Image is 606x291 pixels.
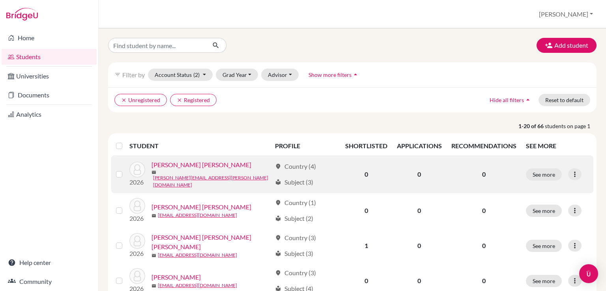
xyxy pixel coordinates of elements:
[151,160,251,170] a: [PERSON_NAME] [PERSON_NAME]
[451,276,516,285] p: 0
[2,30,97,46] a: Home
[451,206,516,215] p: 0
[537,38,597,53] button: Add student
[275,249,313,258] div: Subject (3)
[524,96,532,104] i: arrow_drop_up
[2,274,97,289] a: Community
[275,179,281,185] span: local_library
[451,241,516,250] p: 0
[526,240,562,252] button: See more
[275,235,281,241] span: location_on
[158,212,237,219] a: [EMAIL_ADDRESS][DOMAIN_NAME]
[275,270,281,276] span: location_on
[2,49,97,65] a: Students
[129,136,270,155] th: STUDENT
[122,71,145,78] span: Filter by
[216,69,258,81] button: Grad Year
[151,284,156,288] span: mail
[108,38,206,53] input: Find student by name...
[2,87,97,103] a: Documents
[539,94,590,106] button: Reset to default
[302,69,366,81] button: Show more filtersarrow_drop_up
[340,193,392,228] td: 0
[177,97,182,103] i: clear
[151,170,156,175] span: mail
[6,8,38,21] img: Bridge-U
[545,122,597,130] span: students on page 1
[392,136,447,155] th: APPLICATIONS
[392,155,447,193] td: 0
[129,214,145,223] p: 2026
[114,71,121,78] i: filter_list
[129,249,145,258] p: 2026
[275,250,281,257] span: local_library
[148,69,213,81] button: Account Status(2)
[158,282,237,289] a: [EMAIL_ADDRESS][DOMAIN_NAME]
[170,94,217,106] button: clearRegistered
[352,71,359,78] i: arrow_drop_up
[275,162,316,171] div: Country (4)
[129,177,145,187] p: 2026
[275,198,316,207] div: Country (1)
[526,275,562,287] button: See more
[526,168,562,181] button: See more
[275,177,313,187] div: Subject (3)
[535,7,597,22] button: [PERSON_NAME]
[151,202,251,212] a: [PERSON_NAME] [PERSON_NAME]
[114,94,167,106] button: clearUnregistered
[392,193,447,228] td: 0
[275,163,281,170] span: location_on
[518,122,545,130] strong: 1-20 of 66
[447,136,521,155] th: RECOMMENDATIONS
[151,253,156,258] span: mail
[340,155,392,193] td: 0
[392,228,447,263] td: 0
[483,94,539,106] button: Hide all filtersarrow_drop_up
[153,174,271,188] a: [PERSON_NAME][EMAIL_ADDRESS][PERSON_NAME][DOMAIN_NAME]
[309,71,352,78] span: Show more filters
[526,205,562,217] button: See more
[129,198,145,214] img: Arguedas Castro, Daniel
[275,233,316,242] div: Country (3)
[129,268,145,284] img: Assiso Martí, Leonardo Enrique
[129,162,145,177] img: Alfaro Valverde, Megan Michelle
[275,268,316,278] div: Country (3)
[193,71,200,78] span: (2)
[451,170,516,179] p: 0
[151,213,156,218] span: mail
[158,252,237,259] a: [EMAIL_ADDRESS][DOMAIN_NAME]
[2,68,97,84] a: Universities
[579,264,598,283] div: Open Intercom Messenger
[151,272,201,282] a: [PERSON_NAME]
[275,214,313,223] div: Subject (2)
[129,233,145,249] img: Arico Valdez, Enzo Antonio
[490,97,524,103] span: Hide all filters
[340,136,392,155] th: SHORTLISTED
[275,200,281,206] span: location_on
[2,106,97,122] a: Analytics
[521,136,593,155] th: SEE MORE
[275,215,281,222] span: local_library
[270,136,340,155] th: PROFILE
[261,69,299,81] button: Advisor
[2,255,97,270] a: Help center
[340,228,392,263] td: 1
[151,233,271,252] a: [PERSON_NAME] [PERSON_NAME] [PERSON_NAME]
[121,97,127,103] i: clear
